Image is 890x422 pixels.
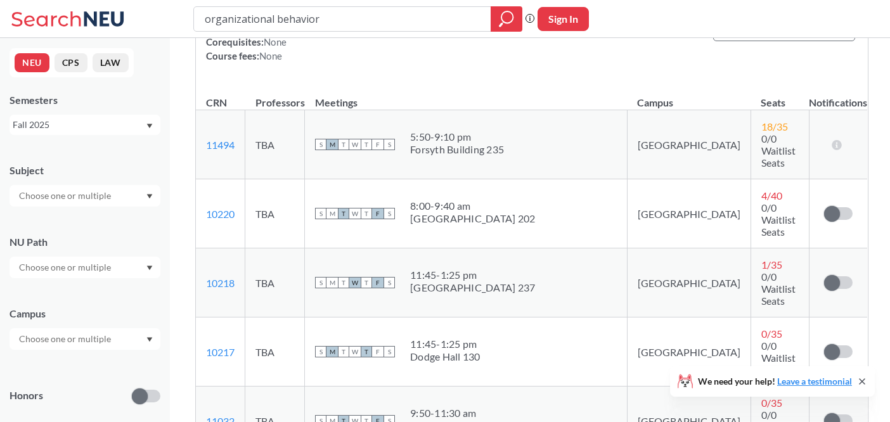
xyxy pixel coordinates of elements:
[315,277,326,288] span: S
[245,83,305,110] th: Professors
[499,10,514,28] svg: magnifying glass
[10,307,160,321] div: Campus
[372,277,384,288] span: F
[761,132,796,169] span: 0/0 Waitlist Seats
[372,208,384,219] span: F
[761,340,796,376] span: 0/0 Waitlist Seats
[627,179,751,248] td: [GEOGRAPHIC_DATA]
[10,235,160,249] div: NU Path
[751,83,809,110] th: Seats
[410,407,477,419] div: 9:50 - 11:30 am
[13,118,145,132] div: Fall 2025
[326,346,338,357] span: M
[10,185,160,207] div: Dropdown arrow
[326,277,338,288] span: M
[206,208,235,220] a: 10220
[264,36,287,48] span: None
[384,208,395,219] span: S
[410,338,480,350] div: 11:45 - 1:25 pm
[13,331,119,347] input: Choose one or multiple
[10,257,160,278] div: Dropdown arrow
[338,277,349,288] span: T
[361,208,372,219] span: T
[245,179,305,248] td: TBA
[384,277,395,288] span: S
[761,189,782,201] span: 4 / 40
[761,259,782,271] span: 1 / 35
[10,388,43,403] p: Honors
[146,265,153,271] svg: Dropdown arrow
[10,115,160,135] div: Fall 2025Dropdown arrow
[349,346,361,357] span: W
[384,139,395,150] span: S
[361,346,372,357] span: T
[305,83,628,110] th: Meetings
[349,208,361,219] span: W
[15,53,49,72] button: NEU
[245,248,305,317] td: TBA
[146,337,153,342] svg: Dropdown arrow
[761,397,782,409] span: 0 / 35
[410,131,504,143] div: 5:50 - 9:10 pm
[761,120,788,132] span: 18 / 35
[10,163,160,177] div: Subject
[372,139,384,150] span: F
[206,96,227,110] div: CRN
[259,50,282,61] span: None
[13,188,119,203] input: Choose one or multiple
[206,346,235,358] a: 10217
[315,139,326,150] span: S
[627,248,751,317] td: [GEOGRAPHIC_DATA]
[55,53,87,72] button: CPS
[410,200,535,212] div: 8:00 - 9:40 am
[361,277,372,288] span: T
[338,139,349,150] span: T
[338,346,349,357] span: T
[206,277,235,289] a: 10218
[315,346,326,357] span: S
[338,208,349,219] span: T
[410,143,504,156] div: Forsyth Building 235
[761,328,782,340] span: 0 / 35
[146,124,153,129] svg: Dropdown arrow
[349,277,361,288] span: W
[315,208,326,219] span: S
[809,83,867,110] th: Notifications
[627,110,751,179] td: [GEOGRAPHIC_DATA]
[627,317,751,387] td: [GEOGRAPHIC_DATA]
[10,328,160,350] div: Dropdown arrow
[410,350,480,363] div: Dodge Hall 130
[206,139,235,151] a: 11494
[93,53,129,72] button: LAW
[761,271,796,307] span: 0/0 Waitlist Seats
[203,8,482,30] input: Class, professor, course number, "phrase"
[146,194,153,199] svg: Dropdown arrow
[326,139,338,150] span: M
[777,376,852,387] a: Leave a testimonial
[698,377,852,386] span: We need your help!
[245,317,305,387] td: TBA
[410,269,535,281] div: 11:45 - 1:25 pm
[13,260,119,275] input: Choose one or multiple
[538,7,589,31] button: Sign In
[326,208,338,219] span: M
[372,346,384,357] span: F
[491,6,522,32] div: magnifying glass
[761,201,796,238] span: 0/0 Waitlist Seats
[627,83,751,110] th: Campus
[384,346,395,357] span: S
[349,139,361,150] span: W
[245,110,305,179] td: TBA
[410,281,535,294] div: [GEOGRAPHIC_DATA] 237
[361,139,372,150] span: T
[10,93,160,107] div: Semesters
[410,212,535,225] div: [GEOGRAPHIC_DATA] 202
